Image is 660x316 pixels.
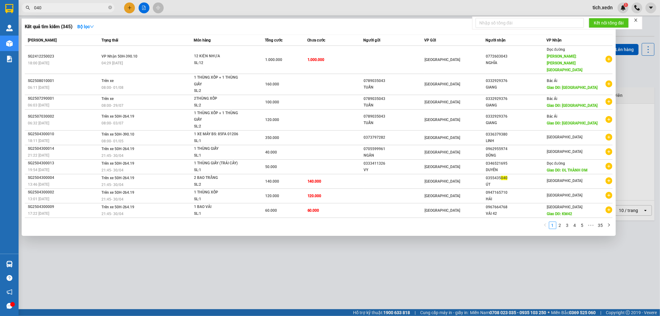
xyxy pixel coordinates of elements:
[108,6,112,9] span: close-circle
[486,60,546,66] div: NGHĨA
[541,222,549,229] li: Previous Page
[364,113,424,120] div: 0789035043
[364,134,424,141] div: 0373797282
[265,208,277,213] span: 60.000
[194,160,240,167] div: 1 THÙNG GIẤY (TRÁI CÂY)
[26,6,30,10] span: search
[547,47,565,52] span: Dọc đường
[265,194,279,198] span: 120.000
[606,206,612,213] span: plus-circle
[265,165,277,169] span: 50.000
[425,208,460,213] span: [GEOGRAPHIC_DATA]
[547,161,565,166] span: Dọc đường
[486,189,546,196] div: 0947165710
[605,222,613,229] button: right
[486,113,546,120] div: 0332929376
[72,22,99,32] button: Bộ lọcdown
[547,193,582,197] span: [GEOGRAPHIC_DATA]
[425,150,460,154] span: [GEOGRAPHIC_DATA]
[101,183,123,187] span: 21:45 - 30/04
[364,146,424,152] div: 0705599961
[108,5,112,11] span: close-circle
[547,85,598,90] span: Giao DĐ: [GEOGRAPHIC_DATA]
[101,38,118,42] span: Trạng thái
[101,197,123,201] span: 21:45 - 30/04
[77,24,94,29] strong: Bộ lọc
[265,118,279,122] span: 120.000
[28,175,100,181] div: SG2504300004
[194,53,240,60] div: 12 KIỆN NHỰA
[364,96,424,102] div: 0789035043
[425,82,460,86] span: [GEOGRAPHIC_DATA]
[557,222,563,229] a: 2
[28,61,49,65] span: 18:00 [DATE]
[486,96,546,102] div: 0332929376
[101,190,135,195] span: Trên xe 50H-264.19
[606,80,612,87] span: plus-circle
[28,78,100,84] div: SG2508010001
[28,103,49,107] span: 06:03 [DATE]
[101,85,123,90] span: 08:00 - 01/08
[486,196,546,202] div: HẢI
[364,160,424,167] div: 0333411326
[547,212,572,216] span: Giao DĐ: KM42
[194,145,240,152] div: 1 THÙNG GIẤY
[34,4,107,11] input: Tìm tên, số ĐT hoặc mã đơn
[547,121,598,125] span: Giao DĐ: [GEOGRAPHIC_DATA]
[194,181,240,188] div: SL: 2
[549,222,556,229] li: 1
[486,204,546,210] div: 0967664768
[606,116,612,123] span: plus-circle
[485,38,506,42] span: Người nhận
[101,97,114,101] span: Trên xe
[265,179,279,184] span: 140.000
[194,210,240,217] div: SL: 1
[364,84,424,91] div: TUẤN
[606,163,612,170] span: plus-circle
[101,154,123,158] span: 21:45 - 30/04
[194,175,240,181] div: 2 BAO TRẮNG
[425,100,460,104] span: [GEOGRAPHIC_DATA]
[265,82,279,86] span: 160.000
[6,56,13,62] img: solution-icon
[596,222,605,229] a: 35
[547,103,598,108] span: Giao DĐ: [GEOGRAPHIC_DATA]
[486,146,546,152] div: 0962955974
[501,176,507,180] span: 040
[194,123,240,130] div: SL: 2
[606,56,612,63] span: plus-circle
[486,138,546,144] div: LINH
[308,208,319,213] span: 60.000
[101,139,123,143] span: 08:00 - 01/05
[265,136,279,140] span: 350.000
[101,132,135,136] span: Trên xe 50H-390.10
[28,204,100,210] div: SG2504300009
[194,167,240,174] div: SL: 1
[194,74,240,88] div: 1 THÙNG XỐP + 1 THÙNG GIẤY
[194,138,240,145] div: SL: 1
[28,139,49,143] span: 18:11 [DATE]
[486,131,546,138] div: 0336379380
[364,38,381,42] span: Người gửi
[572,222,578,229] a: 4
[28,113,100,120] div: SG2507030002
[364,152,424,159] div: NGÂN
[486,167,546,173] div: DUYÊN
[607,223,611,227] span: right
[605,222,613,229] li: Next Page
[28,121,49,125] span: 06:32 [DATE]
[564,222,571,229] li: 3
[486,175,546,181] div: 0355435
[425,136,460,140] span: [GEOGRAPHIC_DATA]
[486,102,546,109] div: GIANG
[194,38,211,42] span: Món hàng
[586,222,596,229] span: •••
[194,102,240,109] div: SL: 2
[547,179,582,183] span: [GEOGRAPHIC_DATA]
[486,78,546,84] div: 0332929376
[606,177,612,184] span: plus-circle
[101,103,123,108] span: 08:00 - 29/07
[194,204,240,210] div: 1 BAO VẢI
[486,152,546,159] div: DŨNG
[364,167,424,173] div: VY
